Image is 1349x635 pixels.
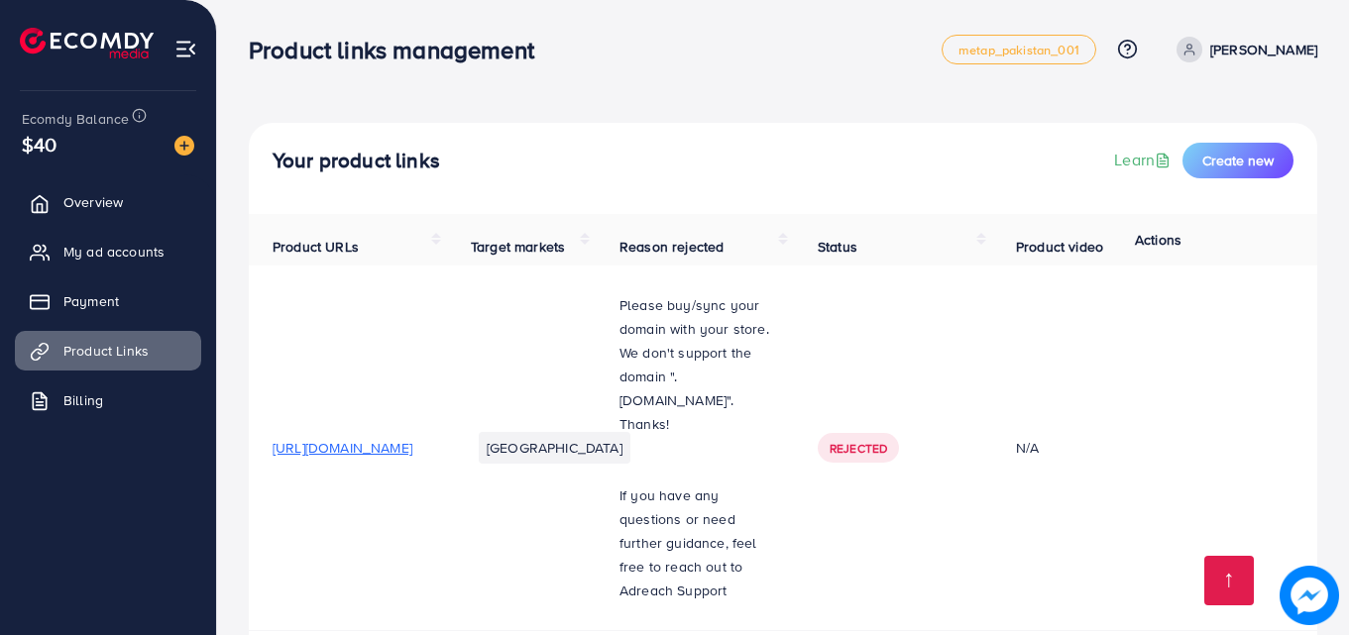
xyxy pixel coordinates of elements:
[63,242,165,262] span: My ad accounts
[1210,38,1317,61] p: [PERSON_NAME]
[273,237,359,257] span: Product URLs
[15,182,201,222] a: Overview
[249,36,550,64] h3: Product links management
[1016,438,1156,458] div: N/A
[22,130,56,159] span: $40
[1114,149,1175,171] a: Learn
[273,438,412,458] span: [URL][DOMAIN_NAME]
[63,192,123,212] span: Overview
[63,291,119,311] span: Payment
[1135,230,1181,250] span: Actions
[22,109,129,129] span: Ecomdy Balance
[942,35,1096,64] a: metap_pakistan_001
[15,281,201,321] a: Payment
[15,331,201,370] a: Product Links
[1169,37,1317,62] a: [PERSON_NAME]
[471,237,565,257] span: Target markets
[15,380,201,420] a: Billing
[174,136,194,156] img: image
[63,341,149,361] span: Product Links
[818,237,857,257] span: Status
[273,149,440,173] h4: Your product links
[479,432,630,464] li: [GEOGRAPHIC_DATA]
[1182,143,1293,178] button: Create new
[20,28,154,58] img: logo
[1202,151,1274,170] span: Create new
[619,483,770,602] p: If you have any questions or need further guidance, feel free to reach out to Adreach Support
[1016,237,1103,257] span: Product video
[1280,566,1339,625] img: image
[174,38,197,60] img: menu
[958,44,1079,56] span: metap_pakistan_001
[15,232,201,271] a: My ad accounts
[619,237,724,257] span: Reason rejected
[63,390,103,410] span: Billing
[619,293,770,436] p: Please buy/sync your domain with your store. We don't support the domain ".[DOMAIN_NAME]". Thanks!
[830,440,887,457] span: Rejected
